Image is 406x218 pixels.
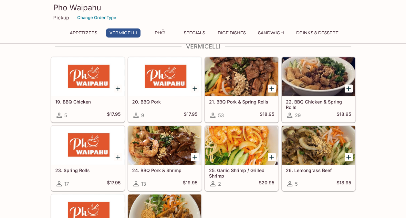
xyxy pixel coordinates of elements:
a: 23. Spring Rolls17$17.95 [51,125,125,191]
h5: 25. Garlic Shrimp / Grilled Shrimp [209,168,274,178]
button: Rice Dishes [214,28,249,38]
div: 26. Lemongrass Beef [282,126,355,165]
button: Add 22. BBQ Chicken & Spring Rolls [345,84,353,93]
span: 2 [218,181,221,187]
div: 24. BBQ Pork & Shrimp [128,126,201,165]
a: 24. BBQ Pork & Shrimp13$19.95 [128,125,202,191]
h5: 21. BBQ Pork & Spring Rolls [209,99,274,104]
span: 53 [218,112,224,118]
h5: $17.95 [184,111,197,119]
span: 29 [295,112,301,118]
button: Add 24. BBQ Pork & Shrimp [191,153,199,161]
h5: $19.95 [183,180,197,188]
button: Change Order Type [74,13,119,23]
h5: 26. Lemongrass Beef [286,168,351,173]
div: 23. Spring Rolls [51,126,124,165]
a: 21. BBQ Pork & Spring Rolls53$18.95 [205,57,278,122]
h5: $17.95 [107,180,120,188]
span: 13 [141,181,146,187]
h5: $17.95 [107,111,120,119]
button: Add 19. BBQ Chicken [114,84,122,93]
h5: 19. BBQ Chicken [55,99,120,104]
div: 25. Garlic Shrimp / Grilled Shrimp [205,126,278,165]
p: Pickup [53,15,69,21]
button: Add 25. Garlic Shrimp / Grilled Shrimp [268,153,276,161]
button: Vermicelli [106,28,141,38]
h5: 20. BBQ Pork [132,99,197,104]
button: Add 23. Spring Rolls [114,153,122,161]
a: 25. Garlic Shrimp / Grilled Shrimp2$20.95 [205,125,278,191]
h4: Vermicelli [51,43,356,50]
a: 19. BBQ Chicken5$17.95 [51,57,125,122]
span: 5 [295,181,298,187]
button: Sandwich [255,28,287,38]
span: 9 [141,112,144,118]
h5: 24. BBQ Pork & Shrimp [132,168,197,173]
a: 26. Lemongrass Beef5$18.95 [282,125,355,191]
span: 17 [64,181,69,187]
div: 21. BBQ Pork & Spring Rolls [205,57,278,96]
div: 22. BBQ Chicken & Spring Rolls [282,57,355,96]
h5: $18.95 [260,111,274,119]
button: Drinks & Dessert [293,28,342,38]
div: 20. BBQ Pork [128,57,201,96]
h5: 22. BBQ Chicken & Spring Rolls [286,99,351,110]
h5: $18.95 [337,180,351,188]
h3: Pho Waipahu [53,3,353,13]
a: 20. BBQ Pork9$17.95 [128,57,202,122]
span: 5 [64,112,67,118]
a: 22. BBQ Chicken & Spring Rolls29$18.95 [282,57,355,122]
button: Add 20. BBQ Pork [191,84,199,93]
button: Appetizers [66,28,101,38]
div: 19. BBQ Chicken [51,57,124,96]
button: Phở [146,28,175,38]
button: Add 26. Lemongrass Beef [345,153,353,161]
button: Specials [180,28,209,38]
h5: $20.95 [259,180,274,188]
h5: $18.95 [337,111,351,119]
h5: 23. Spring Rolls [55,168,120,173]
button: Add 21. BBQ Pork & Spring Rolls [268,84,276,93]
